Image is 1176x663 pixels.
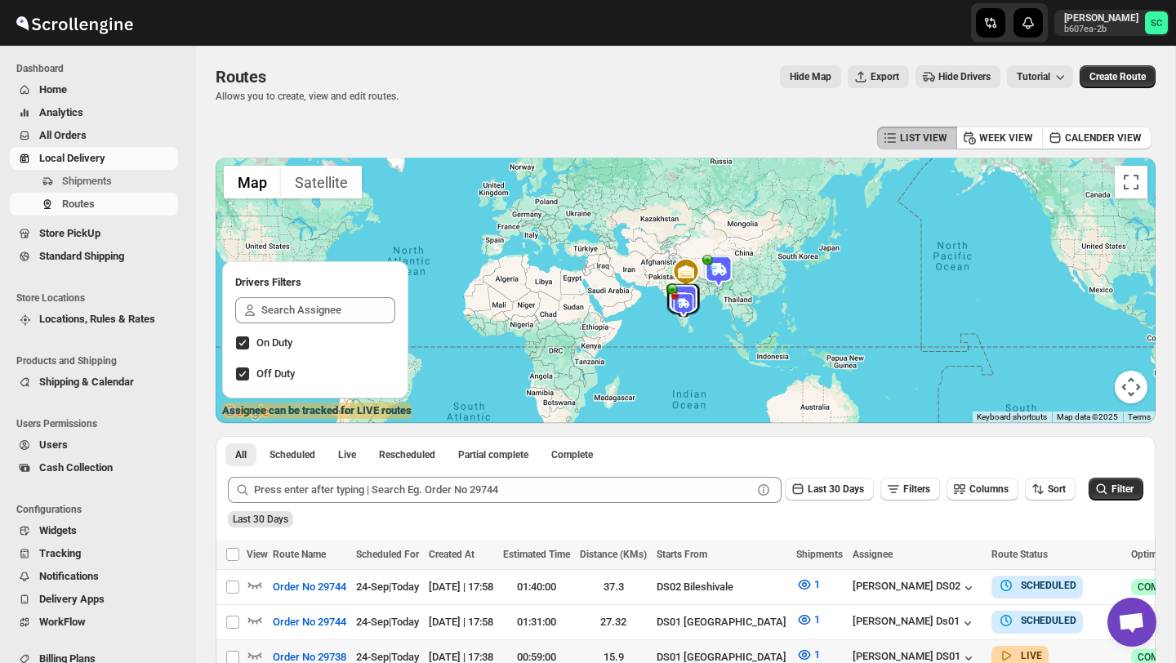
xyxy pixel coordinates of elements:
[10,193,178,216] button: Routes
[814,578,820,590] span: 1
[1025,478,1076,501] button: Sort
[39,313,155,325] span: Locations, Rules & Rates
[10,101,178,124] button: Analytics
[785,478,874,501] button: Last 30 Days
[1080,65,1156,88] button: Create Route
[853,615,976,631] div: [PERSON_NAME] Ds01
[998,577,1076,594] button: SCHEDULED
[938,70,991,83] span: Hide Drivers
[39,227,100,239] span: Store PickUp
[269,448,315,461] span: Scheduled
[657,549,707,560] span: Starts From
[10,611,178,634] button: WorkFlow
[379,448,435,461] span: Rescheduled
[39,570,99,582] span: Notifications
[39,106,83,118] span: Analytics
[991,549,1048,560] span: Route Status
[1065,131,1142,145] span: CALENDER VIEW
[1064,11,1138,24] p: [PERSON_NAME]
[39,376,134,388] span: Shipping & Calendar
[814,648,820,661] span: 1
[10,588,178,611] button: Delivery Apps
[1007,65,1073,88] button: Tutorial
[39,438,68,451] span: Users
[877,127,957,149] button: LIST VIEW
[263,574,356,600] button: Order No 29744
[458,448,528,461] span: Partial complete
[16,503,185,516] span: Configurations
[1115,166,1147,198] button: Toggle fullscreen view
[39,129,87,141] span: All Orders
[256,336,292,349] span: On Duty
[39,524,77,536] span: Widgets
[1089,478,1143,501] button: Filter
[356,581,419,593] span: 24-Sep | Today
[580,549,647,560] span: Distance (KMs)
[224,166,281,198] button: Show street map
[1048,483,1066,495] span: Sort
[10,124,178,147] button: All Orders
[39,616,86,628] span: WorkFlow
[39,461,113,474] span: Cash Collection
[880,478,940,501] button: Filters
[39,547,81,559] span: Tracking
[429,549,474,560] span: Created At
[503,614,570,630] div: 01:31:00
[256,367,295,380] span: Off Duty
[356,549,419,560] span: Scheduled For
[39,83,67,96] span: Home
[356,616,419,628] span: 24-Sep | Today
[222,403,412,419] label: Assignee can be tracked for LIVE routes
[657,579,786,595] div: DS02 Bileshivale
[853,549,893,560] span: Assignee
[429,614,493,630] div: [DATE] | 17:58
[848,65,909,88] button: Export
[903,483,930,495] span: Filters
[551,448,593,461] span: Complete
[796,549,843,560] span: Shipments
[39,593,105,605] span: Delivery Apps
[1021,615,1076,626] b: SCHEDULED
[62,175,112,187] span: Shipments
[1089,70,1146,83] span: Create Route
[62,198,95,210] span: Routes
[915,65,1000,88] button: Hide Drivers
[1128,412,1151,421] a: Terms (opens in new tab)
[220,402,274,423] img: Google
[998,612,1076,629] button: SCHEDULED
[790,70,831,83] span: Hide Map
[956,127,1043,149] button: WEEK VIEW
[1064,24,1138,34] p: b607ea-2b
[16,417,185,430] span: Users Permissions
[220,402,274,423] a: Open this area in Google Maps (opens a new window)
[503,579,570,595] div: 01:40:00
[814,613,820,625] span: 1
[1054,10,1169,36] button: User menu
[947,478,1018,501] button: Columns
[356,651,419,663] span: 24-Sep | Today
[338,448,356,461] span: Live
[254,477,752,503] input: Press enter after typing | Search Eg. Order No 29744
[1151,18,1162,29] text: SC
[10,565,178,588] button: Notifications
[247,549,268,560] span: View
[979,131,1033,145] span: WEEK VIEW
[233,514,288,525] span: Last 30 Days
[657,614,786,630] div: DS01 [GEOGRAPHIC_DATA]
[10,434,178,456] button: Users
[216,90,399,103] p: Allows you to create, view and edit routes.
[10,542,178,565] button: Tracking
[10,78,178,101] button: Home
[1111,483,1134,495] span: Filter
[786,607,830,633] button: 1
[1057,412,1118,421] span: Map data ©2025
[1115,371,1147,403] button: Map camera controls
[1107,598,1156,647] div: Open chat
[16,291,185,305] span: Store Locations
[10,456,178,479] button: Cash Collection
[10,170,178,193] button: Shipments
[273,549,326,560] span: Route Name
[10,371,178,394] button: Shipping & Calendar
[808,483,864,495] span: Last 30 Days
[1042,127,1151,149] button: CALENDER VIEW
